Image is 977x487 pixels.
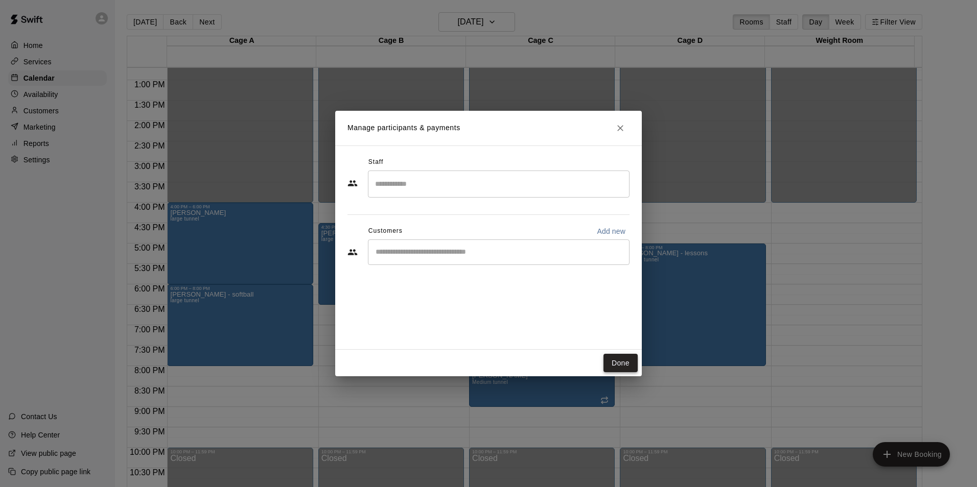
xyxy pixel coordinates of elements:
[368,154,383,171] span: Staff
[611,119,630,137] button: Close
[593,223,630,239] button: Add new
[597,226,625,236] p: Add new
[347,178,358,188] svg: Staff
[347,247,358,257] svg: Customers
[368,223,403,239] span: Customers
[368,171,630,198] div: Search staff
[603,354,638,373] button: Done
[347,123,460,133] p: Manage participants & payments
[368,239,630,265] div: Start typing to search customers...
